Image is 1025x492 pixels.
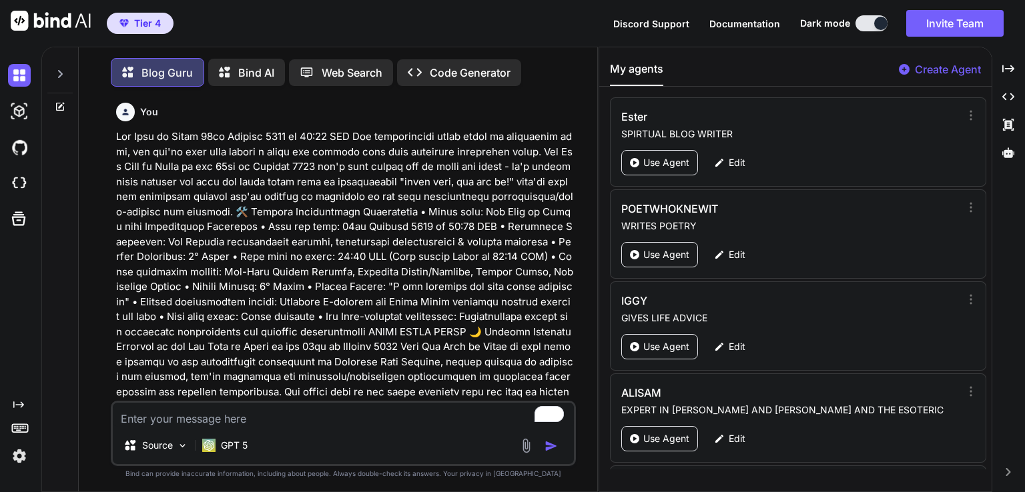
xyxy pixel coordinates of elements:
p: Bind can provide inaccurate information, including about people. Always double-check its answers.... [111,469,576,479]
p: Edit [729,248,745,261]
button: Documentation [709,17,780,31]
img: attachment [519,438,534,453]
img: githubDark [8,136,31,159]
button: Invite Team [906,10,1004,37]
p: GIVES LIFE ADVICE [621,311,960,325]
p: Source [142,439,173,452]
img: darkChat [8,64,31,87]
p: GPT 5 [221,439,248,452]
img: settings [8,445,31,467]
button: Discord Support [613,17,689,31]
p: Blog Guru [141,65,193,81]
span: Documentation [709,18,780,29]
p: SPIRTUAL BLOG WRITER [621,127,960,141]
textarea: To enrich screen reader interactions, please activate Accessibility in Grammarly extension settings [113,403,574,427]
span: Tier 4 [134,17,161,30]
p: Edit [729,156,745,169]
button: My agents [610,61,663,86]
p: Use Agent [643,340,689,353]
img: Pick Models [177,440,188,451]
h3: ALISAM [621,385,858,401]
p: WRITES POETRY [621,219,960,233]
img: icon [545,439,558,453]
p: EXPERT IN [PERSON_NAME] AND [PERSON_NAME] AND THE ESOTERIC [621,403,960,417]
span: Dark mode [800,17,850,30]
p: Create Agent [915,61,981,77]
img: cloudideIcon [8,172,31,195]
img: Bind AI [11,11,91,31]
p: Edit [729,340,745,353]
p: Code Generator [430,65,510,81]
p: Web Search [322,65,382,81]
p: Bind AI [238,65,274,81]
span: Discord Support [613,18,689,29]
p: Use Agent [643,432,689,445]
h3: Ester [621,109,858,125]
img: GPT 5 [202,439,216,452]
img: premium [119,19,129,27]
img: darkAi-studio [8,100,31,123]
h3: POETWHOKNEWIT [621,201,858,217]
p: Use Agent [643,248,689,261]
p: Edit [729,432,745,445]
button: premiumTier 4 [107,13,174,34]
p: Use Agent [643,156,689,169]
h3: IGGY [621,293,858,309]
h6: You [140,105,158,119]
